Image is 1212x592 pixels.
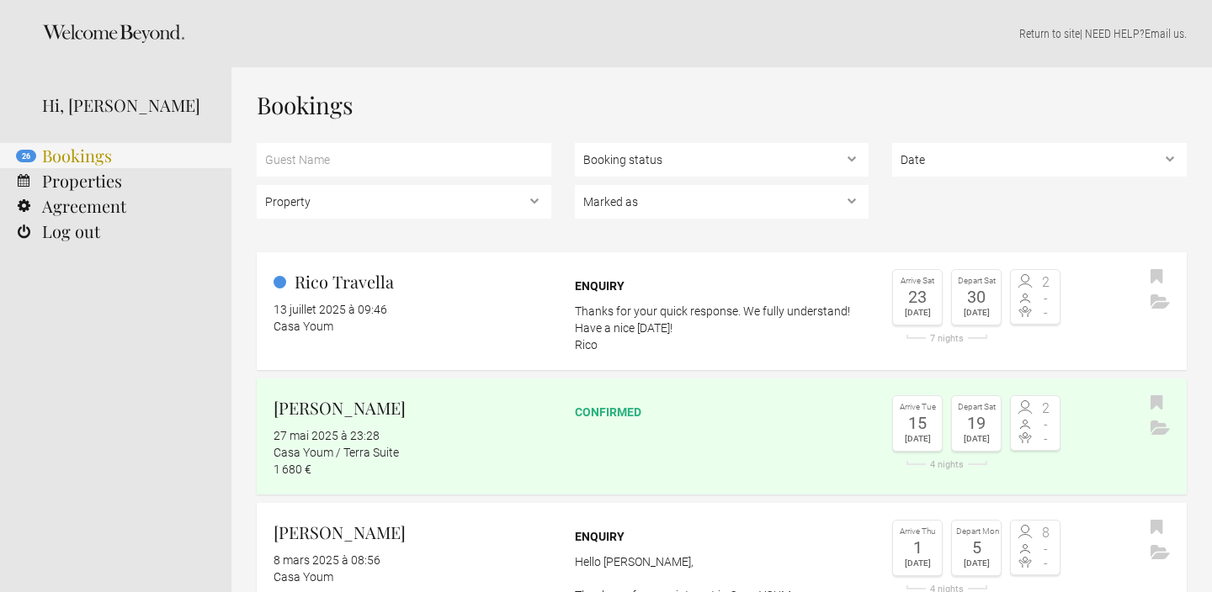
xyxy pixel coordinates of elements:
[257,378,1187,494] a: [PERSON_NAME] 27 mai 2025 à 23:28 Casa Youm / Terra Suite 1 680 € confirmed Arrive Tue 15 [DATE] ...
[575,143,869,177] select: , ,
[897,274,938,288] div: Arrive Sat
[1145,27,1184,40] a: Email us
[1035,432,1055,446] span: -
[257,143,551,177] input: Guest Name
[274,444,551,461] div: Casa Youm / Terra Suite
[1146,416,1174,441] button: Archive
[897,400,938,415] div: Arrive Tue
[257,92,1187,118] h1: Bookings
[274,568,551,585] div: Casa Youm
[274,429,380,442] flynt-date-display: 27 mai 2025 à 23:28
[575,277,869,294] div: Enquiry
[956,274,997,288] div: Depart Sat
[274,553,380,567] flynt-date-display: 8 mars 2025 à 08:56
[1035,542,1055,556] span: -
[274,303,387,316] flynt-date-display: 13 juillet 2025 à 09:46
[274,269,551,294] h2: Rico Travella
[257,25,1187,42] p: | NEED HELP? .
[42,92,206,118] div: Hi, [PERSON_NAME]
[274,318,551,335] div: Casa Youm
[897,288,938,305] div: 23
[897,415,938,431] div: 15
[1035,402,1055,415] span: 2
[1035,292,1055,305] span: -
[956,539,997,556] div: 5
[575,528,869,545] div: Enquiry
[274,520,551,545] h2: [PERSON_NAME]
[897,556,938,571] div: [DATE]
[956,525,997,539] div: Depart Mon
[16,150,36,162] flynt-notification-badge: 26
[1035,276,1055,289] span: 2
[1146,515,1167,541] button: Bookmark
[1035,526,1055,540] span: 8
[1146,290,1174,315] button: Archive
[892,143,1187,177] select: ,
[1019,27,1080,40] a: Return to site
[897,431,938,447] div: [DATE]
[1035,557,1055,570] span: -
[1035,306,1055,320] span: -
[274,395,551,420] h2: [PERSON_NAME]
[1146,391,1167,416] button: Bookmark
[956,288,997,305] div: 30
[892,460,1002,469] div: 4 nights
[956,556,997,571] div: [DATE]
[897,305,938,320] div: [DATE]
[897,525,938,539] div: Arrive Thu
[956,400,997,415] div: Depart Sat
[1146,265,1167,290] button: Bookmark
[897,539,938,556] div: 1
[956,415,997,431] div: 19
[575,404,869,420] div: confirmed
[956,431,997,447] div: [DATE]
[1146,541,1174,566] button: Archive
[956,305,997,320] div: [DATE]
[892,334,1002,343] div: 7 nights
[257,252,1187,370] a: Rico Travella 13 juillet 2025 à 09:46 Casa Youm Enquiry Thanks for your quick response. We fully ...
[1035,418,1055,431] span: -
[274,462,311,476] flynt-currency: 1 680 €
[575,185,869,219] select: , , ,
[575,303,869,353] p: Thanks for your quick response. We fully understand! Have a nice [DATE]! Rico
